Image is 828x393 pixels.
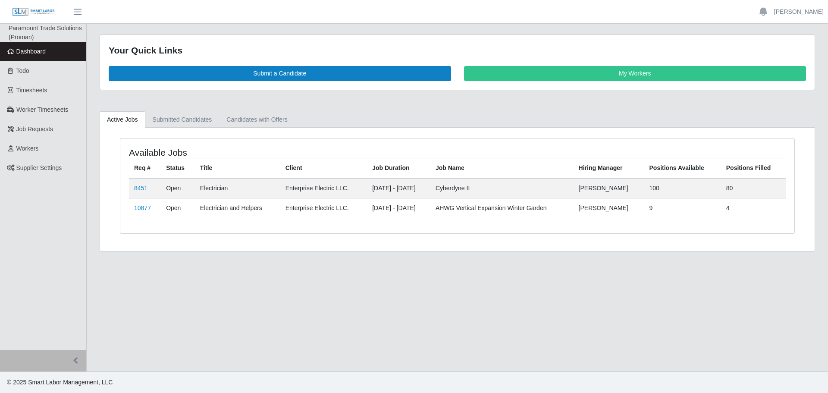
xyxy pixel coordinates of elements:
[644,158,721,178] th: Positions Available
[161,178,195,198] td: Open
[7,379,113,386] span: © 2025 Smart Labor Management, LLC
[161,158,195,178] th: Status
[430,158,574,178] th: Job Name
[109,66,451,81] a: Submit a Candidate
[367,158,430,178] th: Job Duration
[574,198,644,218] td: [PERSON_NAME]
[195,158,280,178] th: Title
[430,178,574,198] td: Cyberdyne II
[280,178,367,198] td: Enterprise Electric LLC.
[16,145,39,152] span: Workers
[9,25,82,41] span: Paramount Trade Solutions (Proman)
[16,87,47,94] span: Timesheets
[109,44,806,57] div: Your Quick Links
[574,178,644,198] td: [PERSON_NAME]
[195,178,280,198] td: Electrician
[161,198,195,218] td: Open
[145,111,220,128] a: Submitted Candidates
[16,67,29,74] span: Todo
[134,204,151,211] a: 10877
[721,178,786,198] td: 80
[367,178,430,198] td: [DATE] - [DATE]
[100,111,145,128] a: Active Jobs
[129,147,395,158] h4: Available Jobs
[16,48,46,55] span: Dashboard
[16,126,53,132] span: Job Requests
[721,198,786,218] td: 4
[129,158,161,178] th: Req #
[644,198,721,218] td: 9
[464,66,806,81] a: My Workers
[16,106,68,113] span: Worker Timesheets
[219,111,295,128] a: Candidates with Offers
[774,7,824,16] a: [PERSON_NAME]
[12,7,55,17] img: SLM Logo
[574,158,644,178] th: Hiring Manager
[16,164,62,171] span: Supplier Settings
[644,178,721,198] td: 100
[721,158,786,178] th: Positions Filled
[134,185,147,192] a: 8451
[280,198,367,218] td: Enterprise Electric LLC.
[280,158,367,178] th: Client
[430,198,574,218] td: AHWG Vertical Expansion Winter Garden
[195,198,280,218] td: Electrician and Helpers
[367,198,430,218] td: [DATE] - [DATE]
